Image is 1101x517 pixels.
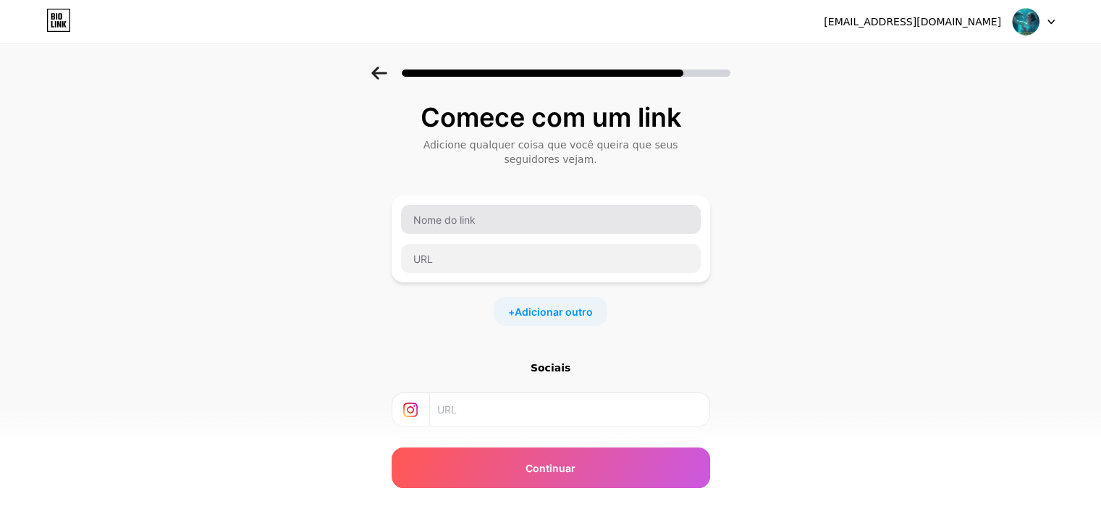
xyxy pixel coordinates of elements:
input: Nome do link [401,205,701,234]
font: Adicione qualquer coisa que você queira que seus seguidores vejam. [423,139,678,165]
font: + [508,306,515,318]
input: URL [437,393,700,426]
input: URL [401,244,701,273]
font: Continuar [526,462,575,474]
font: Comece com um link [421,101,681,133]
font: Adicionar outro [515,306,593,318]
img: boladecristal [1012,8,1039,35]
input: URL [437,439,700,471]
font: [EMAIL_ADDRESS][DOMAIN_NAME] [824,16,1001,28]
font: Sociais [531,362,570,374]
input: URL [437,484,700,517]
